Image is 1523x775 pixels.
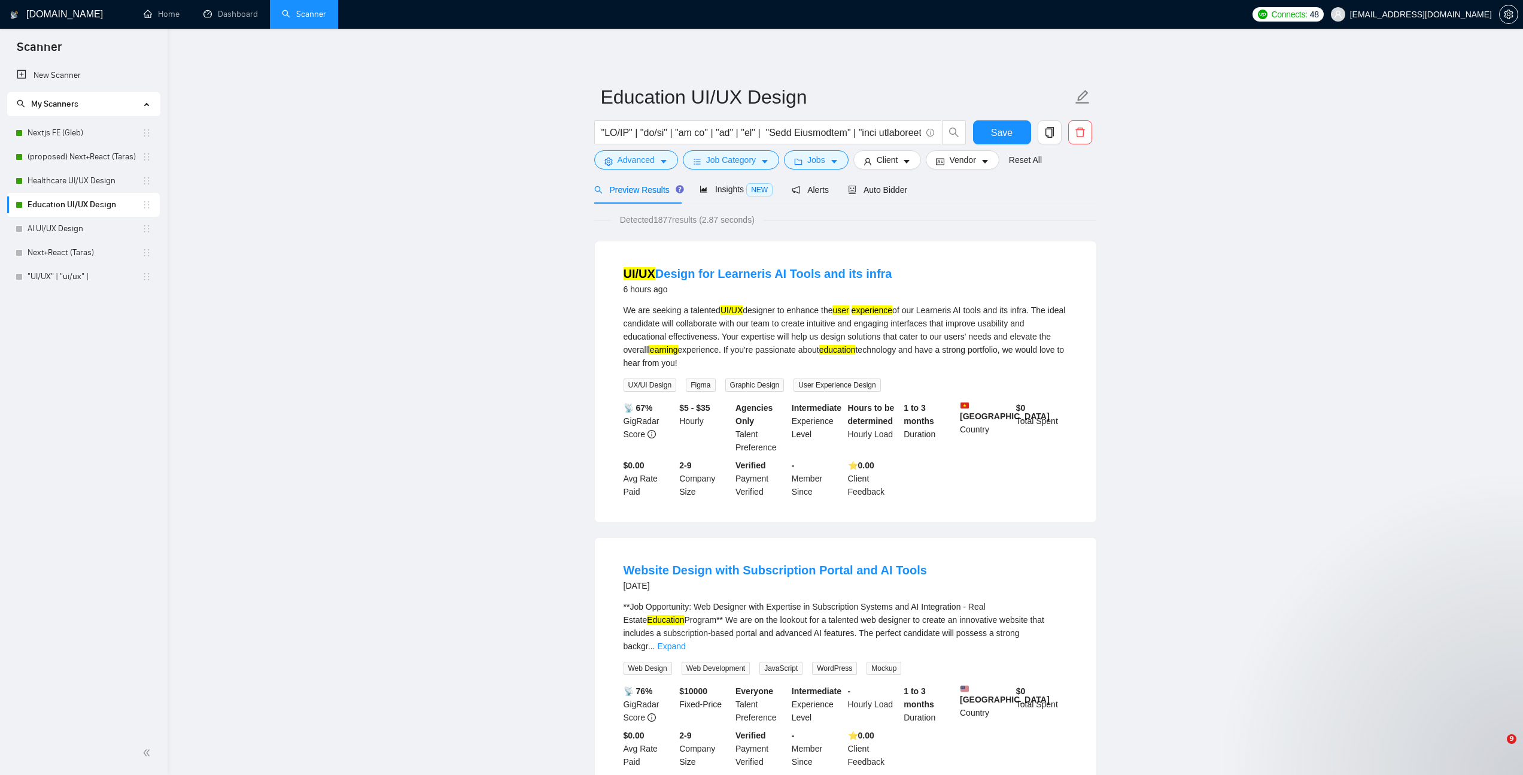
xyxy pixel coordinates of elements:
[7,121,160,145] li: Nextjs FE (Gleb)
[594,150,678,169] button: settingAdvancedcaret-down
[7,193,160,217] li: Education UI/UX Design
[624,304,1068,370] div: We are seeking a talented designer to enhance the of our Learneris AI tools and its infra. The id...
[142,200,151,210] span: holder
[144,9,180,19] a: homeHome
[1016,403,1026,413] b: $ 0
[621,685,677,724] div: GigRadar Score
[700,184,773,194] span: Insights
[624,282,892,296] div: 6 hours ago
[848,686,851,696] b: -
[789,729,846,768] div: Member Since
[647,713,656,722] span: info-circle
[10,5,19,25] img: logo
[601,125,921,140] input: Search Freelance Jobs...
[142,176,151,186] span: holder
[830,157,838,166] span: caret-down
[679,461,691,470] b: 2-9
[1499,5,1518,24] button: setting
[648,345,678,355] mark: learning
[594,185,680,195] span: Preview Results
[819,345,856,355] mark: education
[794,379,880,392] span: User Experience Design
[7,241,160,265] li: Next+React (Taras)
[761,157,769,166] span: caret-down
[618,153,655,166] span: Advanced
[142,272,151,281] span: holder
[659,157,668,166] span: caret-down
[991,125,1013,140] span: Save
[1014,401,1070,454] div: Total Spent
[877,153,898,166] span: Client
[28,241,142,265] a: Next+React (Taras)
[679,403,710,413] b: $5 - $35
[733,685,789,724] div: Talent Preference
[682,662,750,675] span: Web Development
[901,401,957,454] div: Duration
[17,63,150,87] a: New Scanner
[864,157,872,166] span: user
[846,401,902,454] div: Hourly Load
[142,128,151,138] span: holder
[1310,8,1319,21] span: 48
[28,145,142,169] a: (proposed) Next+React (Taras)
[677,459,733,498] div: Company Size
[846,459,902,498] div: Client Feedback
[848,185,907,195] span: Auto Bidder
[203,9,258,19] a: dashboardDashboard
[733,729,789,768] div: Payment Verified
[960,685,1050,704] b: [GEOGRAPHIC_DATA]
[683,150,779,169] button: barsJob Categorycaret-down
[792,686,841,696] b: Intermediate
[624,564,927,577] a: Website Design with Subscription Portal and AI Tools
[1271,8,1307,21] span: Connects:
[7,265,160,289] li: "UI/UX" | "ui/ux" |
[792,186,800,194] span: notification
[594,186,603,194] span: search
[677,685,733,724] div: Fixed-Price
[142,248,151,258] span: holder
[7,169,160,193] li: Healthcare UI/UX Design
[792,461,795,470] b: -
[759,662,802,675] span: JavaScript
[725,379,785,392] span: Graphic Design
[1068,120,1092,144] button: delete
[735,461,766,470] b: Verified
[1075,89,1090,105] span: edit
[960,685,969,693] img: 🇺🇸
[942,120,966,144] button: search
[28,265,142,289] a: "UI/UX" | "ui/ux" |
[846,729,902,768] div: Client Feedback
[1038,127,1061,138] span: copy
[31,99,78,109] span: My Scanners
[792,403,841,413] b: Intermediate
[852,305,893,315] mark: experience
[7,63,160,87] li: New Scanner
[926,129,934,137] span: info-circle
[1258,10,1267,19] img: upwork-logo.png
[647,615,684,625] mark: Education
[1038,120,1062,144] button: copy
[142,747,154,759] span: double-left
[902,157,911,166] span: caret-down
[706,153,756,166] span: Job Category
[28,121,142,145] a: Nextjs FE (Gleb)
[981,157,989,166] span: caret-down
[693,157,701,166] span: bars
[867,662,901,675] span: Mockup
[789,459,846,498] div: Member Since
[601,82,1072,112] input: Scanner name...
[1014,685,1070,724] div: Total Spent
[746,183,773,196] span: NEW
[648,641,655,651] span: ...
[28,217,142,241] a: AI UI/UX Design
[735,686,773,696] b: Everyone
[943,127,965,138] span: search
[142,224,151,234] span: holder
[949,153,975,166] span: Vendor
[812,662,857,675] span: WordPress
[789,685,846,724] div: Experience Level
[700,185,708,193] span: area-chart
[621,729,677,768] div: Avg Rate Paid
[792,731,795,740] b: -
[733,401,789,454] div: Talent Preference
